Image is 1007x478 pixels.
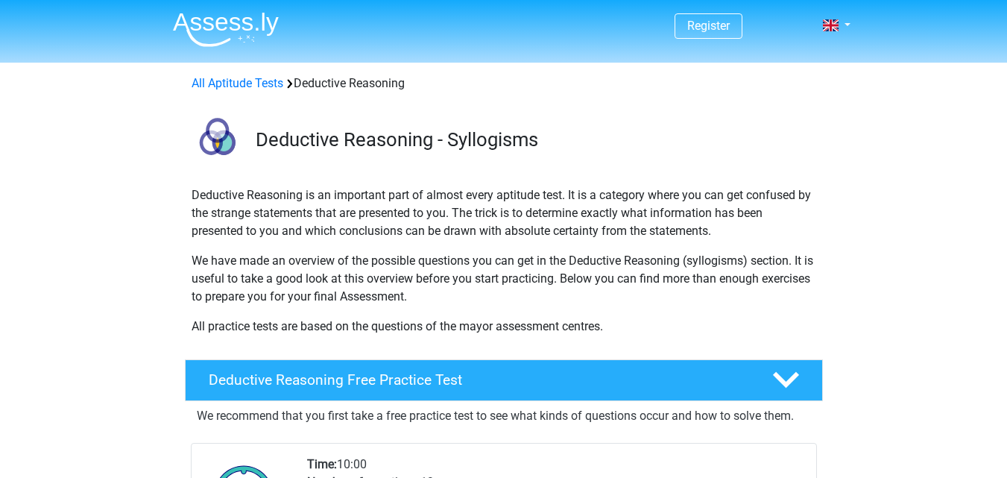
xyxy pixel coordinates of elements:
h3: Deductive Reasoning - Syllogisms [256,128,811,151]
b: Time: [307,457,337,471]
img: Assessly [173,12,279,47]
p: Deductive Reasoning is an important part of almost every aptitude test. It is a category where yo... [192,186,816,240]
a: All Aptitude Tests [192,76,283,90]
p: We recommend that you first take a free practice test to see what kinds of questions occur and ho... [197,407,811,425]
a: Register [687,19,730,33]
h4: Deductive Reasoning Free Practice Test [209,371,748,389]
p: All practice tests are based on the questions of the mayor assessment centres. [192,318,816,336]
div: Deductive Reasoning [186,75,822,92]
a: Deductive Reasoning Free Practice Test [179,359,829,401]
p: We have made an overview of the possible questions you can get in the Deductive Reasoning (syllog... [192,252,816,306]
img: deductive reasoning [186,110,249,174]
